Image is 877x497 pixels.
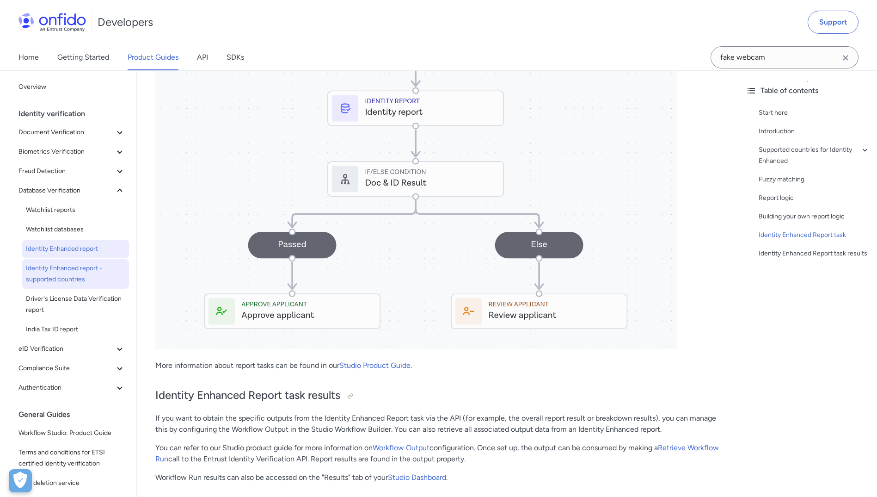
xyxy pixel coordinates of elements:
[57,44,109,70] a: Getting Started
[18,478,125,489] span: Data deletion service
[18,447,125,469] span: Terms and conditions for ETSI certified identity verification
[18,405,133,424] div: General Guides
[22,201,129,219] a: Watchlist reports
[15,143,129,161] button: Biometrics Verification
[26,205,125,216] span: Watchlist reports
[15,379,129,397] button: Authentication
[22,290,129,319] a: Driver's License Data Verification report
[155,472,720,483] p: Workflow Run results can also be accessed on the "Results" tab of your .
[9,469,32,492] button: Open Preferences
[373,443,429,452] a: Workflow Output
[22,259,129,289] a: Identity Enhanced report - supported countries
[18,13,86,31] img: Onfido Logo
[711,46,859,68] input: Onfido search input field
[18,185,114,196] span: Database Verification
[15,359,129,378] button: Compliance Suite
[388,473,446,482] a: Studio Dashboard
[15,474,129,492] a: Data deletion service
[26,293,125,316] span: Driver's License Data Verification report
[22,240,129,258] a: Identity Enhanced report
[18,166,114,177] span: Fraud Detection
[128,44,178,70] a: Product Guides
[22,220,129,239] a: Watchlist databases
[155,413,720,435] p: If you want to obtain the specific outputs from the Identity Enhanced Report task via the API (fo...
[155,360,720,371] p: More information about report tasks can be found in our .
[759,230,870,241] a: Identity Enhanced Report task
[759,144,870,167] a: Supported countries for Identity Enhanced
[18,363,114,374] span: Compliance Suite
[26,224,125,235] span: Watchlist databases
[26,324,125,335] span: India Tax ID report
[840,52,851,63] svg: Clear search field button
[98,15,153,30] h1: Developers
[227,44,244,70] a: SDKs
[15,78,129,96] a: Overview
[9,469,32,492] div: Cookie Preferences
[15,181,129,200] button: Database Verification
[18,428,125,439] span: Workflow Studio: Product Guide
[18,343,114,354] span: eID Verification
[18,382,114,393] span: Authentication
[808,11,859,34] a: Support
[18,127,114,138] span: Document Verification
[15,123,129,142] button: Document Verification
[15,424,129,442] a: Workflow Studio: Product Guide
[759,211,870,222] a: Building your own report logic
[759,107,870,118] a: Start here
[18,105,133,123] div: Identity verification
[15,443,129,473] a: Terms and conditions for ETSI certified identity verification
[155,442,720,465] p: You can refer to our Studio product guide for more information on configuration. Once set up, the...
[759,126,870,137] a: Introduction
[339,361,411,370] a: Studio Product Guide
[22,320,129,339] a: India Tax ID report
[15,340,129,358] button: eID Verification
[197,44,208,70] a: API
[18,81,125,93] span: Overview
[759,193,870,204] a: Report logic
[759,174,870,185] a: Fuzzy matching
[155,388,720,404] h2: Identity Enhanced Report task results
[26,243,125,255] span: Identity Enhanced report
[746,85,870,96] div: Table of contents
[18,146,114,157] span: Biometrics Verification
[18,44,39,70] a: Home
[759,248,870,259] a: Identity Enhanced Report task results
[26,263,125,285] span: Identity Enhanced report - supported countries
[15,162,129,180] button: Fraud Detection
